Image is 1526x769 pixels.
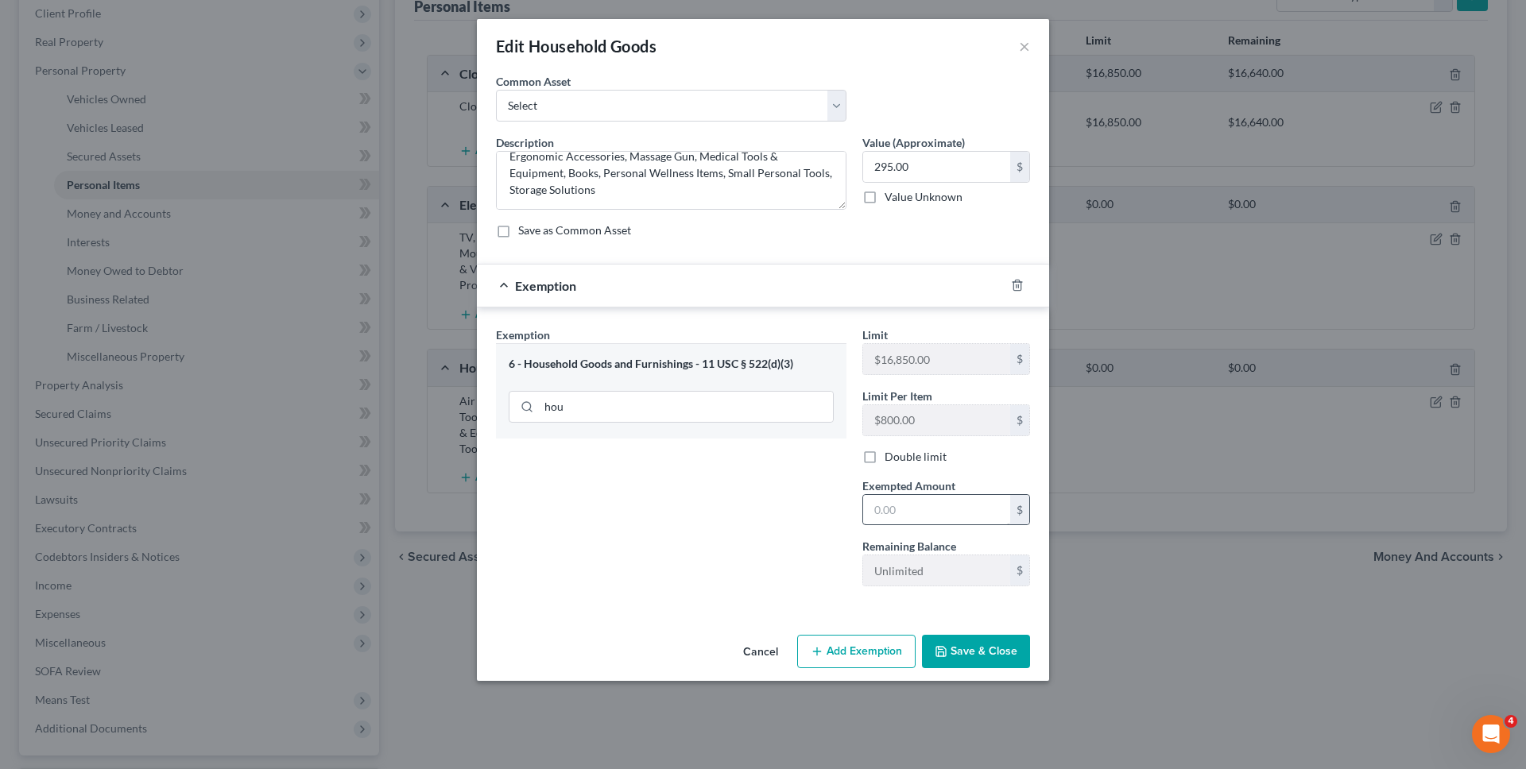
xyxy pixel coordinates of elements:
[1010,344,1029,374] div: $
[1010,405,1029,435] div: $
[1010,555,1029,585] div: $
[496,136,554,149] span: Description
[862,328,888,342] span: Limit
[863,495,1010,525] input: 0.00
[496,73,571,90] label: Common Asset
[1019,37,1030,56] button: ×
[539,392,833,422] input: Search exemption rules...
[862,479,955,493] span: Exempted Amount
[922,635,1030,668] button: Save & Close
[863,405,1010,435] input: --
[518,222,631,238] label: Save as Common Asset
[885,189,962,205] label: Value Unknown
[863,555,1010,585] input: --
[862,388,932,404] label: Limit Per Item
[515,278,576,293] span: Exemption
[1505,715,1517,728] span: 4
[1010,495,1029,525] div: $
[797,635,916,668] button: Add Exemption
[863,344,1010,374] input: --
[1472,715,1510,753] iframe: Intercom live chat
[496,328,550,342] span: Exemption
[863,152,1010,182] input: 0.00
[862,134,965,151] label: Value (Approximate)
[1010,152,1029,182] div: $
[885,449,947,465] label: Double limit
[496,35,656,57] div: Edit Household Goods
[862,538,956,555] label: Remaining Balance
[730,636,791,668] button: Cancel
[509,357,834,372] div: 6 - Household Goods and Furnishings - 11 USC § 522(d)(3)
